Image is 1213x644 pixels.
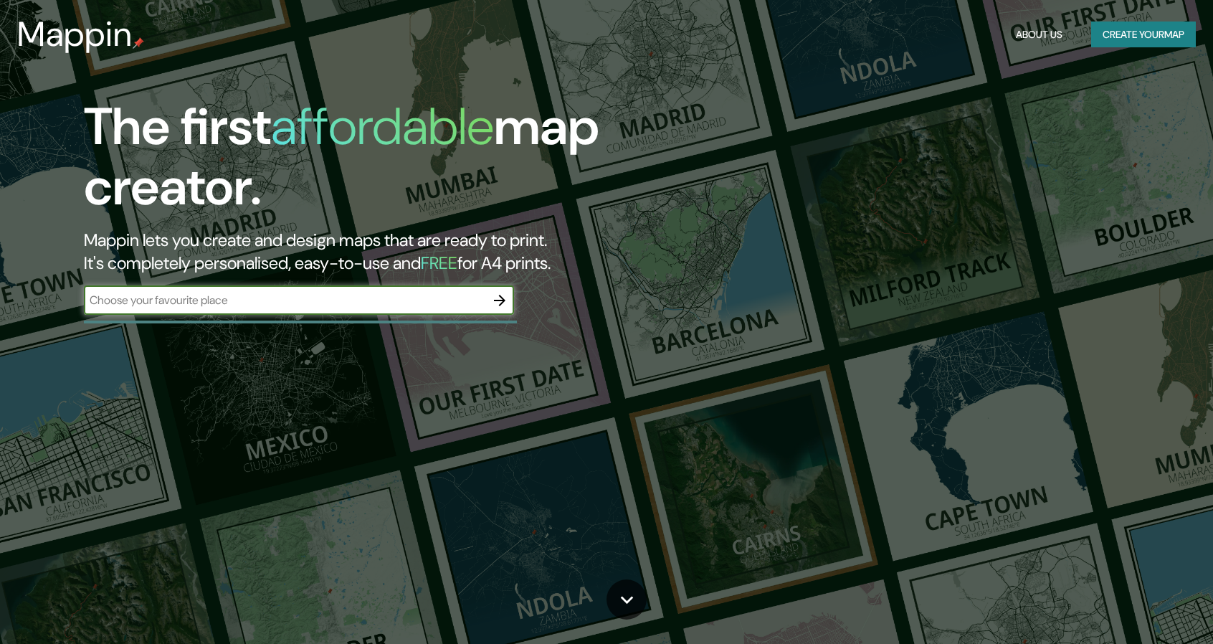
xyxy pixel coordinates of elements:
button: Create yourmap [1091,22,1196,48]
button: About Us [1010,22,1068,48]
h2: Mappin lets you create and design maps that are ready to print. It's completely personalised, eas... [84,229,690,275]
h3: Mappin [17,14,133,55]
h1: The first map creator. [84,97,690,229]
h5: FREE [421,252,457,274]
h1: affordable [271,93,494,160]
img: mappin-pin [133,37,144,49]
input: Choose your favourite place [84,292,485,308]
